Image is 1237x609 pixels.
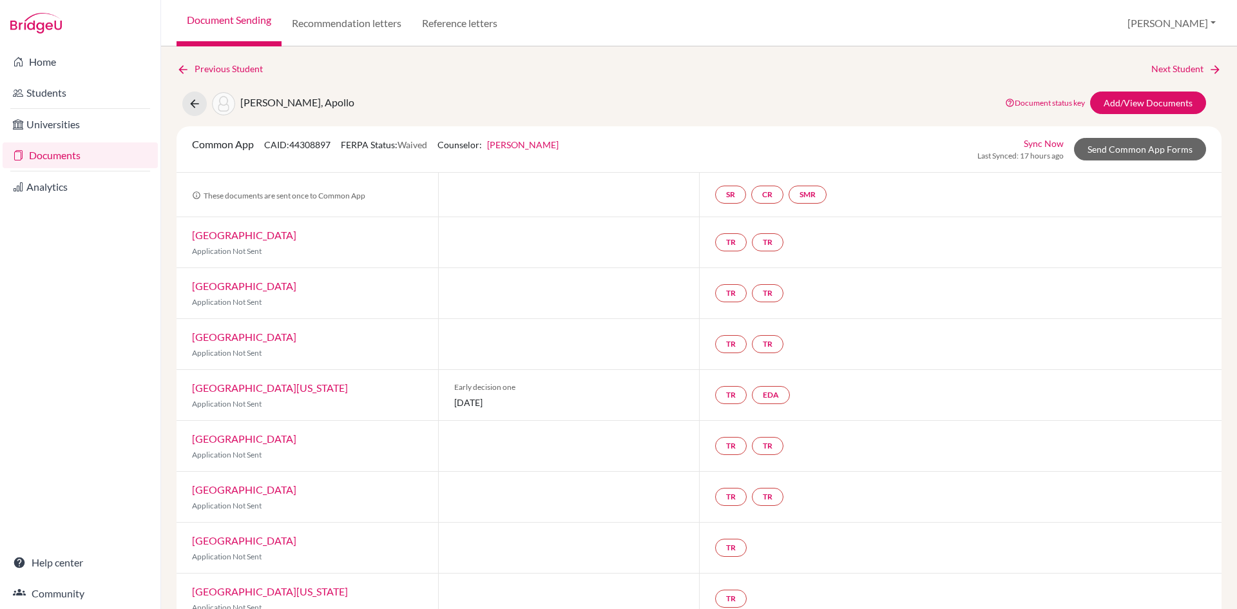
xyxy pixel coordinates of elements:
[3,550,158,575] a: Help center
[752,488,783,506] a: TR
[192,229,296,241] a: [GEOGRAPHIC_DATA]
[752,437,783,455] a: TR
[264,139,331,150] span: CAID: 44308897
[3,174,158,200] a: Analytics
[1122,11,1222,35] button: [PERSON_NAME]
[341,139,427,150] span: FERPA Status:
[715,488,747,506] a: TR
[977,150,1064,162] span: Last Synced: 17 hours ago
[10,13,62,34] img: Bridge-U
[437,139,559,150] span: Counselor:
[192,280,296,292] a: [GEOGRAPHIC_DATA]
[1024,137,1064,150] a: Sync Now
[192,331,296,343] a: [GEOGRAPHIC_DATA]
[398,139,427,150] span: Waived
[715,386,747,404] a: TR
[240,96,354,108] span: [PERSON_NAME], Apollo
[715,284,747,302] a: TR
[715,590,747,608] a: TR
[454,396,684,409] span: [DATE]
[192,348,262,358] span: Application Not Sent
[3,80,158,106] a: Students
[752,386,790,404] a: EDA
[715,335,747,353] a: TR
[752,233,783,251] a: TR
[752,335,783,353] a: TR
[192,534,296,546] a: [GEOGRAPHIC_DATA]
[192,191,365,200] span: These documents are sent once to Common App
[177,62,273,76] a: Previous Student
[192,483,296,496] a: [GEOGRAPHIC_DATA]
[751,186,783,204] a: CR
[1090,92,1206,114] a: Add/View Documents
[3,581,158,606] a: Community
[192,432,296,445] a: [GEOGRAPHIC_DATA]
[487,139,559,150] a: [PERSON_NAME]
[1005,98,1085,108] a: Document status key
[715,186,746,204] a: SR
[3,111,158,137] a: Universities
[192,501,262,510] span: Application Not Sent
[192,552,262,561] span: Application Not Sent
[192,382,348,394] a: [GEOGRAPHIC_DATA][US_STATE]
[454,382,684,393] span: Early decision one
[752,284,783,302] a: TR
[192,585,348,597] a: [GEOGRAPHIC_DATA][US_STATE]
[789,186,827,204] a: SMR
[3,49,158,75] a: Home
[715,539,747,557] a: TR
[1074,138,1206,160] a: Send Common App Forms
[192,399,262,409] span: Application Not Sent
[715,233,747,251] a: TR
[3,142,158,168] a: Documents
[192,246,262,256] span: Application Not Sent
[192,138,254,150] span: Common App
[1151,62,1222,76] a: Next Student
[192,297,262,307] span: Application Not Sent
[715,437,747,455] a: TR
[192,450,262,459] span: Application Not Sent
